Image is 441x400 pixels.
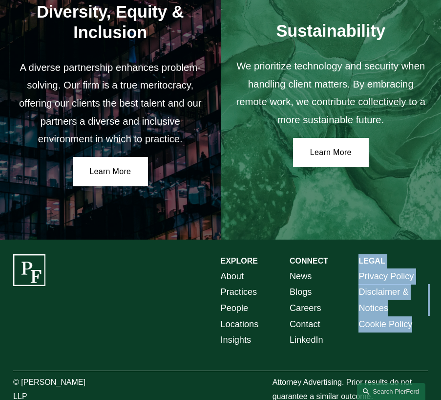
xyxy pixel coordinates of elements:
[290,316,320,333] a: Contact
[290,300,321,316] a: Careers
[234,57,428,129] p: We prioritize technology and security when handling client matters. By embracing remote work, we ...
[221,284,257,300] a: Practices
[290,268,312,285] a: News
[13,59,207,148] p: A diverse partnership enhances problem-solving. Our firm is a true meritocracy, offering our clie...
[358,284,427,316] a: Disclaimer & Notices
[13,2,207,43] h2: Diversity, Equity & Inclusion
[293,138,369,167] a: Learn More
[290,257,328,265] strong: CONNECT
[234,21,428,42] h2: Sustainability
[357,383,425,400] a: Search this site
[221,257,258,265] strong: EXPLORE
[221,268,244,285] a: About
[290,284,312,300] a: Blogs
[73,157,148,186] a: Learn More
[221,300,249,316] a: People
[221,332,252,348] a: Insights
[358,316,412,333] a: Cookie Policy
[290,332,323,348] a: LinkedIn
[358,257,385,265] strong: LEGAL
[221,316,259,333] a: Locations
[358,268,414,285] a: Privacy Policy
